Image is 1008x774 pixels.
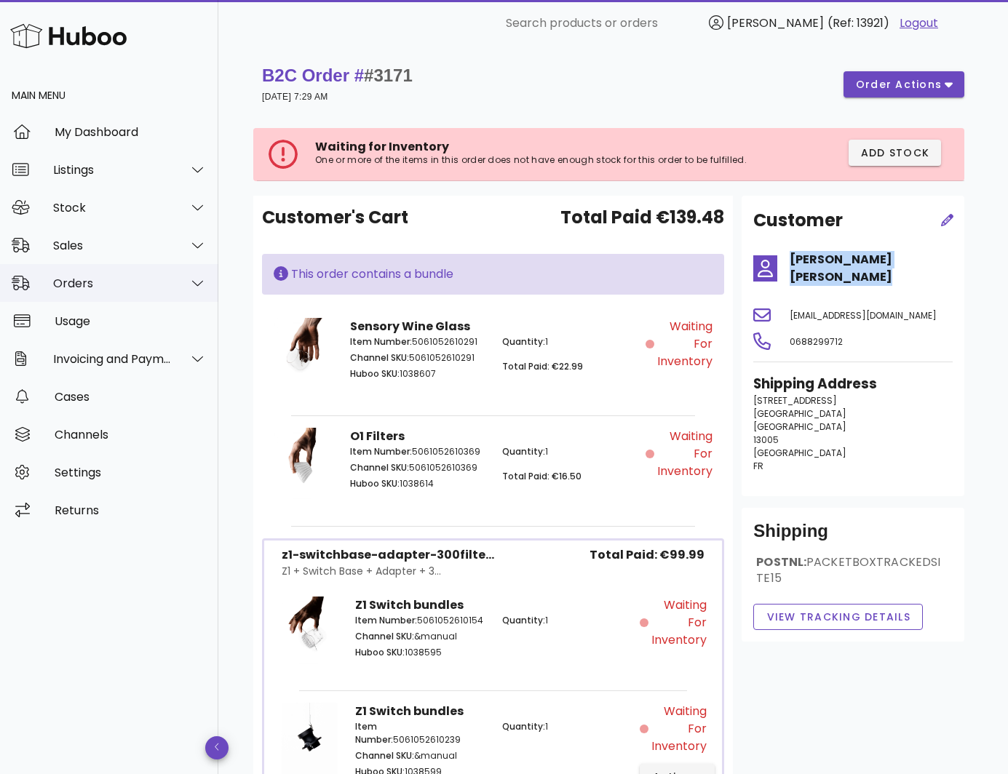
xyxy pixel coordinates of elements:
[502,720,632,733] p: 1
[274,266,713,283] div: This order contains a bundle
[502,335,637,348] p: 1
[753,519,953,554] div: Shipping
[350,335,485,348] p: 5061052610291
[727,15,824,31] span: [PERSON_NAME]
[753,604,923,630] button: View Tracking details
[53,163,172,177] div: Listings
[53,276,172,290] div: Orders
[502,360,583,372] span: Total Paid: €22.99
[55,390,207,404] div: Cases
[790,251,953,286] h4: [PERSON_NAME] [PERSON_NAME]
[560,204,724,231] span: Total Paid €139.48
[350,351,409,364] span: Channel SKU:
[502,614,545,626] span: Quantity:
[350,318,470,335] strong: Sensory Wine Glass
[657,428,713,480] span: Waiting for Inventory
[355,630,485,643] p: &manual
[55,466,207,479] div: Settings
[502,445,545,458] span: Quantity:
[860,145,930,161] span: Add Stock
[900,15,938,32] a: Logout
[350,445,485,458] p: 5061052610369
[790,335,843,348] span: 0688299712
[350,477,400,490] span: Huboo SKU:
[282,597,338,671] img: Product Image
[53,352,172,366] div: Invoicing and Payments
[364,65,413,85] span: #3171
[753,374,953,394] h3: Shipping Address
[651,597,707,649] span: Waiting for Inventory
[53,201,172,215] div: Stock
[53,239,172,252] div: Sales
[502,445,637,458] p: 1
[55,125,207,139] div: My Dashboard
[502,614,632,627] p: 1
[315,154,762,166] p: One or more of the items in this order does not have enough stock for this order to be fulfilled.
[753,434,779,446] span: 13005
[350,335,412,348] span: Item Number:
[355,720,485,746] p: 5061052610239
[502,335,545,348] span: Quantity:
[590,546,705,564] span: Total Paid: €99.99
[350,461,409,474] span: Channel SKU:
[55,503,207,517] div: Returns
[502,720,545,733] span: Quantity:
[55,428,207,442] div: Channels
[350,367,485,380] p: 1038607
[350,351,485,364] p: 5061052610291
[355,703,464,719] strong: Z1 Switch bundles
[262,65,413,85] strong: B2C Order #
[355,614,485,627] p: 5061052610154
[10,20,127,52] img: Huboo Logo
[502,470,582,482] span: Total Paid: €16.50
[790,309,937,322] span: [EMAIL_ADDRESS][DOMAIN_NAME]
[355,614,417,626] span: Item Number:
[350,477,485,490] p: 1038614
[350,445,412,458] span: Item Number:
[753,420,846,433] span: [GEOGRAPHIC_DATA]
[355,597,464,613] strong: Z1 Switch bundles
[282,564,494,579] div: Z1 + Switch Base + Adapter + 3...
[350,428,405,444] strong: O1 Filters
[753,447,846,459] span: [GEOGRAPHIC_DATA]
[350,367,400,380] span: Huboo SKU:
[756,554,940,586] span: PACKETBOXTRACKEDSITE15
[766,610,910,625] span: View Tracking details
[274,318,333,396] img: Product Image
[849,140,942,166] button: Add Stock
[355,630,414,642] span: Channel SKU:
[753,207,843,234] h2: Customer
[55,314,207,328] div: Usage
[262,204,408,231] span: Customer's Cart
[651,703,707,755] span: Waiting for Inventory
[274,428,333,506] img: Product Image
[262,92,328,102] small: [DATE] 7:29 AM
[350,461,485,474] p: 5061052610369
[355,720,393,746] span: Item Number:
[855,77,942,92] span: order actions
[844,71,964,97] button: order actions
[753,407,846,420] span: [GEOGRAPHIC_DATA]
[315,138,449,155] span: Waiting for Inventory
[355,749,485,762] p: &manual
[828,15,889,31] span: (Ref: 13921)
[753,460,763,472] span: FR
[753,554,953,598] div: POSTNL:
[355,749,414,762] span: Channel SKU:
[355,646,485,659] p: 1038595
[753,394,837,407] span: [STREET_ADDRESS]
[282,546,494,564] div: z1-switchbase-adapter-300filte...
[355,646,405,658] span: Huboo SKU:
[657,318,713,370] span: Waiting for Inventory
